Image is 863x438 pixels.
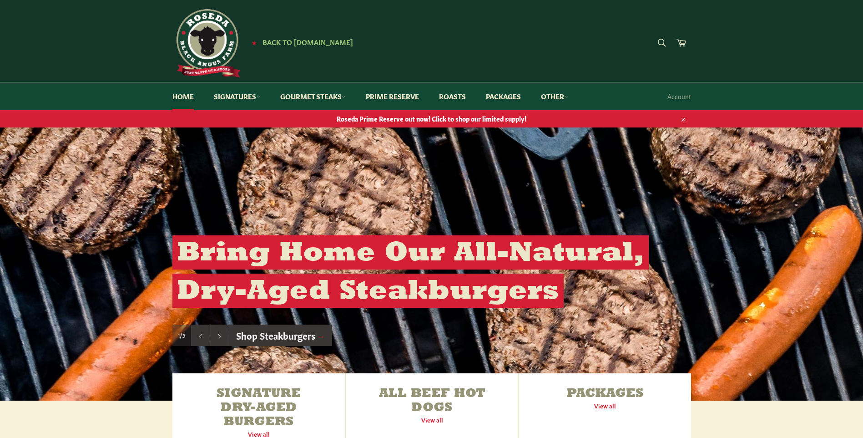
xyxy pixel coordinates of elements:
a: ★ Back to [DOMAIN_NAME] [247,39,353,46]
a: Signatures [205,82,269,110]
a: Account [663,83,696,110]
a: Packages [477,82,530,110]
a: Roseda Prime Reserve out now! Click to shop our limited supply! [163,110,700,127]
span: → [317,329,326,341]
img: Roseda Beef [172,9,241,77]
a: Other [532,82,577,110]
span: Roseda Prime Reserve out now! Click to shop our limited supply! [163,114,700,123]
button: Previous slide [191,325,210,346]
h2: Bring Home Our All-Natural, Dry-Aged Steakburgers [172,235,649,308]
a: Shop Steakburgers [229,325,333,346]
a: Gourmet Steaks [271,82,355,110]
span: Back to [DOMAIN_NAME] [262,37,353,46]
a: Home [163,82,203,110]
span: ★ [252,39,257,46]
button: Next slide [210,325,229,346]
a: Roasts [430,82,475,110]
span: 1/3 [178,331,185,339]
div: Slide 1, current [172,325,191,346]
a: Prime Reserve [357,82,428,110]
